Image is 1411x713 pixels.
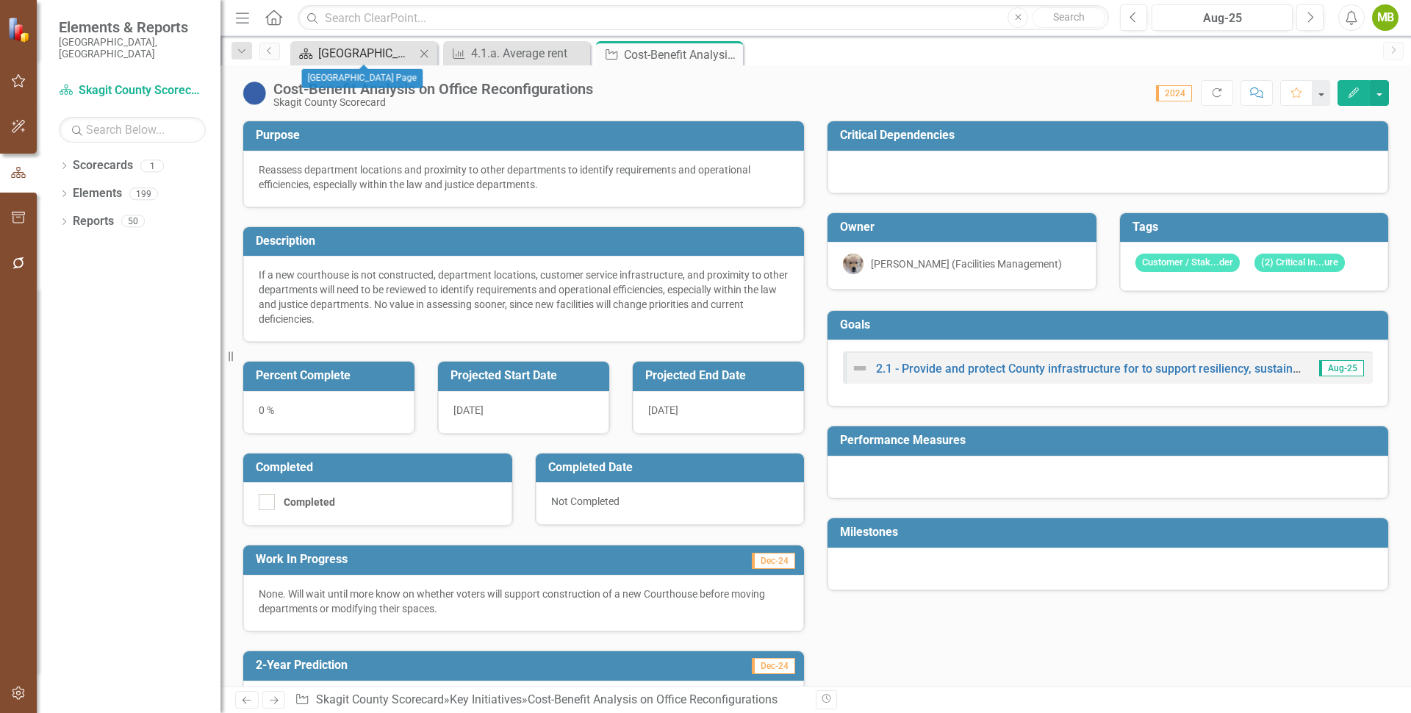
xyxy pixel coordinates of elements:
div: [GEOGRAPHIC_DATA] Page [318,44,415,62]
div: Cost-Benefit Analysis on Office Reconfigurations [528,692,778,706]
input: Search ClearPoint... [298,5,1109,31]
a: Skagit County Scorecard [316,692,444,706]
h3: Description [256,234,797,248]
div: Aug-25 [1157,10,1288,27]
img: Ken Hansen [843,254,864,274]
span: Search [1053,11,1085,23]
h3: Goals [840,318,1381,332]
h3: Percent Complete [256,369,407,382]
a: Elements [73,185,122,202]
h3: Performance Measures [840,434,1381,447]
p: None. Will wait until more know on whether voters will support construction of a new Courthouse b... [259,587,789,616]
div: 50 [121,215,145,228]
span: (2) Critical In...ure [1254,254,1345,272]
a: Scorecards [73,157,133,174]
p: If a new courthouse is not constructed, department locations, customer service infrastructure, an... [259,268,789,326]
a: 4.1.a. Average rent [447,44,586,62]
p: Reassess department locations and proximity to other departments to identify requirements and ope... [259,162,789,192]
span: Elements & Reports [59,18,206,36]
img: Not Defined [851,359,869,377]
div: Cost-Benefit Analysis on Office Reconfigurations [273,81,593,97]
div: Skagit County Scorecard [273,97,593,108]
span: 2024 [1156,85,1192,101]
span: [DATE] [453,404,484,416]
h3: Milestones [840,526,1381,539]
button: Aug-25 [1152,4,1293,31]
input: Search Below... [59,117,206,143]
div: [GEOGRAPHIC_DATA] Page [302,69,423,88]
span: Aug-25 [1319,360,1364,376]
span: Dec-24 [752,658,795,674]
div: Not Completed [536,482,805,525]
small: [GEOGRAPHIC_DATA], [GEOGRAPHIC_DATA] [59,36,206,60]
div: [PERSON_NAME] (Facilities Management) [871,257,1062,271]
div: 199 [129,187,158,200]
h3: Tags [1132,221,1382,234]
h3: Projected Start Date [450,369,602,382]
h3: Work In Progress [256,553,620,566]
button: Search [1032,7,1105,28]
button: MB [1372,4,1399,31]
img: No Information [243,82,266,105]
h3: Owner [840,221,1089,234]
h3: 2-Year Prediction [256,659,620,672]
h3: Critical Dependencies [840,129,1381,142]
span: [DATE] [648,404,678,416]
a: Reports [73,213,114,230]
a: Skagit County Scorecard [59,82,206,99]
div: 4.1.a. Average rent [471,44,586,62]
h3: Completed [256,461,505,474]
div: 1 [140,160,164,172]
a: [GEOGRAPHIC_DATA] Page [294,44,415,62]
h3: Purpose [256,129,797,142]
span: Customer / Stak...der [1135,254,1240,272]
img: ClearPoint Strategy [7,17,33,43]
div: Cost-Benefit Analysis on Office Reconfigurations [624,46,739,64]
h3: Completed Date [548,461,797,474]
a: Key Initiatives [450,692,522,706]
h3: Projected End Date [645,369,797,382]
div: 0 % [243,391,414,434]
div: » » [295,692,805,709]
span: Dec-24 [752,553,795,569]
